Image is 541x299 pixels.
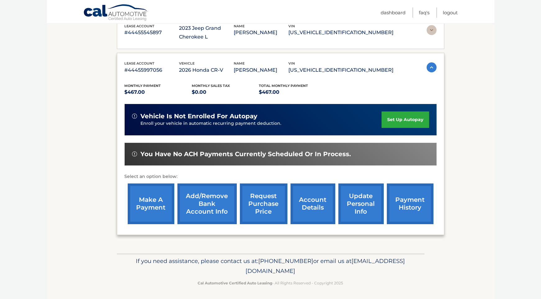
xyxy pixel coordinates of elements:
[387,183,433,224] a: payment history
[179,61,195,66] span: vehicle
[240,183,287,224] a: request purchase price
[419,7,430,18] a: FAQ's
[125,84,161,88] span: Monthly Payment
[125,24,155,28] span: lease account
[443,7,458,18] a: Logout
[121,256,420,276] p: If you need assistance, please contact us at: or email us at
[381,7,406,18] a: Dashboard
[259,88,327,97] p: $467.00
[234,66,289,75] p: [PERSON_NAME]
[141,120,382,127] p: Enroll your vehicle in automatic recurring payment deduction.
[192,88,259,97] p: $0.00
[177,183,237,224] a: Add/Remove bank account info
[234,28,289,37] p: [PERSON_NAME]
[198,281,273,285] strong: Cal Automotive Certified Auto Leasing
[125,173,437,180] p: Select an option below:
[382,111,429,128] a: set up autopay
[121,280,420,286] p: - All Rights Reserved - Copyright 2025
[259,84,308,88] span: Total Monthly Payment
[289,28,394,37] p: [US_VEHICLE_IDENTIFICATION_NUMBER]
[125,88,192,97] p: $467.00
[289,24,295,28] span: vin
[141,150,351,158] span: You have no ACH payments currently scheduled or in process.
[289,66,394,75] p: [US_VEHICLE_IDENTIFICATION_NUMBER]
[338,183,384,224] a: update personal info
[259,257,314,265] span: [PHONE_NUMBER]
[125,28,179,37] p: #44455545897
[132,114,137,119] img: alert-white.svg
[179,24,234,41] p: 2023 Jeep Grand Cherokee L
[427,25,437,35] img: accordion-rest.svg
[192,84,230,88] span: Monthly sales Tax
[179,66,234,75] p: 2026 Honda CR-V
[427,62,437,72] img: accordion-active.svg
[234,61,245,66] span: name
[125,61,155,66] span: lease account
[141,112,258,120] span: vehicle is not enrolled for autopay
[125,66,179,75] p: #44455997056
[83,4,149,22] a: Cal Automotive
[234,24,245,28] span: name
[291,183,335,224] a: account details
[132,152,137,156] img: alert-white.svg
[289,61,295,66] span: vin
[128,183,174,224] a: make a payment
